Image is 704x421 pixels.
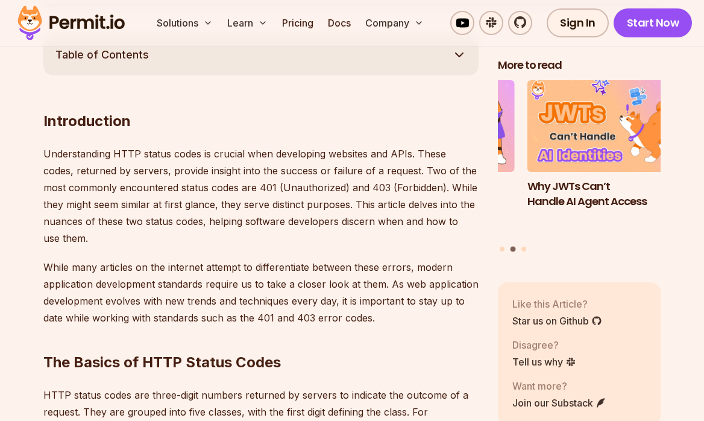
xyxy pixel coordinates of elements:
button: Learn [222,11,272,35]
a: Join our Substack [512,395,606,410]
button: Go to slide 3 [521,246,526,251]
button: Go to slide 1 [500,246,504,251]
p: Like this Article? [512,296,602,311]
button: Table of Contents [43,34,479,75]
p: Disagree? [512,337,576,352]
p: While many articles on the internet attempt to differentiate between these errors, modern applica... [43,259,479,326]
a: Docs [323,11,356,35]
a: Tell us why [512,354,576,369]
h2: Introduction [43,63,479,131]
p: Want more? [512,378,606,393]
li: 2 of 3 [527,80,690,239]
a: Start Now [614,8,693,37]
h3: Why JWTs Can’t Handle AI Agent Access [527,179,690,209]
img: Why JWTs Can’t Handle AI Agent Access [527,80,690,172]
h2: More to read [498,58,661,73]
a: Star us on Github [512,313,602,328]
div: Posts [498,80,661,253]
button: Go to slide 2 [511,246,516,252]
a: Why JWTs Can’t Handle AI Agent AccessWhy JWTs Can’t Handle AI Agent Access [527,80,690,239]
img: Permit logo [12,2,130,43]
h2: The Basics of HTTP Status Codes [43,305,479,372]
p: Understanding HTTP status codes is crucial when developing websites and APIs. These codes, return... [43,145,479,247]
button: Company [360,11,429,35]
a: Sign In [547,8,609,37]
span: Table of Contents [55,46,149,63]
a: Pricing [277,11,318,35]
button: Solutions [152,11,218,35]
